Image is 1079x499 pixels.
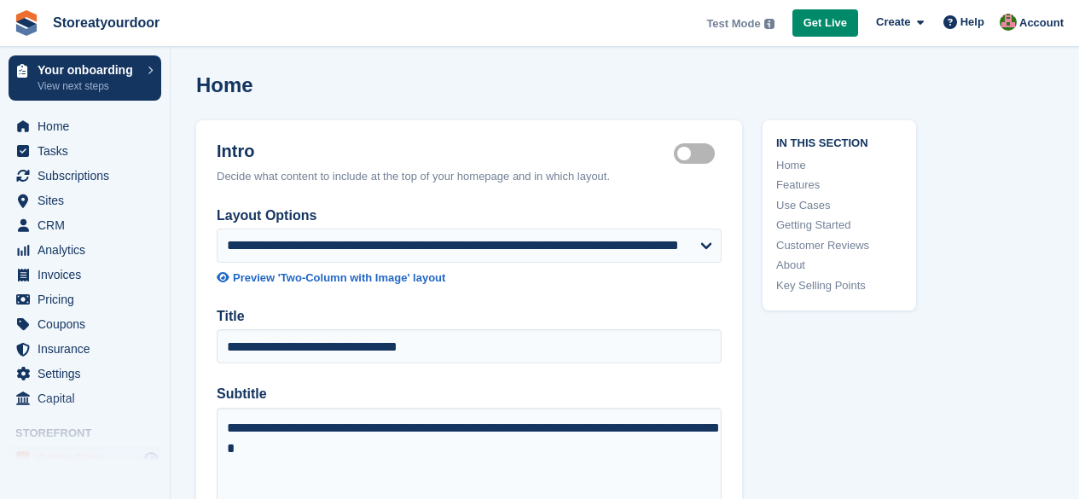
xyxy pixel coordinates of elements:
span: Analytics [38,238,140,262]
a: Use Cases [776,197,902,214]
p: View next steps [38,78,139,94]
h2: Intro [217,141,674,161]
a: menu [9,213,161,237]
a: Getting Started [776,217,902,234]
span: Get Live [803,15,847,32]
a: menu [9,164,161,188]
label: Layout Options [217,206,722,226]
a: menu [9,312,161,336]
a: Features [776,177,902,194]
span: Invoices [38,263,140,287]
a: Home [776,157,902,174]
span: Coupons [38,312,140,336]
a: Storeatyourdoor [46,9,166,37]
img: stora-icon-8386f47178a22dfd0bd8f6a31ec36ba5ce8667c1dd55bd0f319d3a0aa187defe.svg [14,10,39,36]
a: Preview store [141,448,161,468]
span: Subscriptions [38,164,140,188]
a: menu [9,263,161,287]
span: Capital [38,386,140,410]
a: menu [9,386,161,410]
img: icon-info-grey-7440780725fd019a000dd9b08b2336e03edf1995a4989e88bcd33f0948082b44.svg [764,19,774,29]
span: CRM [38,213,140,237]
a: menu [9,362,161,386]
span: Pricing [38,287,140,311]
div: Decide what content to include at the top of your homepage and in which layout. [217,168,722,185]
p: Your onboarding [38,64,139,76]
a: Key Selling Points [776,277,902,294]
h1: Home [196,73,253,96]
div: Preview 'Two-Column with Image' layout [233,270,445,287]
a: menu [9,114,161,138]
a: About [776,257,902,274]
img: David Griffith-Owen [1000,14,1017,31]
span: In this section [776,134,902,150]
span: Settings [38,362,140,386]
label: Subtitle [217,384,722,404]
span: Tasks [38,139,140,163]
a: menu [9,238,161,262]
span: Online Store [38,446,140,470]
span: Insurance [38,337,140,361]
a: Customer Reviews [776,237,902,254]
span: Home [38,114,140,138]
a: Your onboarding View next steps [9,55,161,101]
a: menu [9,139,161,163]
span: Help [960,14,984,31]
span: Test Mode [706,15,760,32]
a: menu [9,287,161,311]
a: menu [9,337,161,361]
span: Storefront [15,425,170,442]
label: Hero section active [674,153,722,155]
span: Create [876,14,910,31]
a: menu [9,446,161,470]
label: Title [217,306,722,327]
a: Get Live [792,9,858,38]
a: menu [9,189,161,212]
span: Sites [38,189,140,212]
a: Preview 'Two-Column with Image' layout [217,270,722,287]
span: Account [1019,15,1064,32]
